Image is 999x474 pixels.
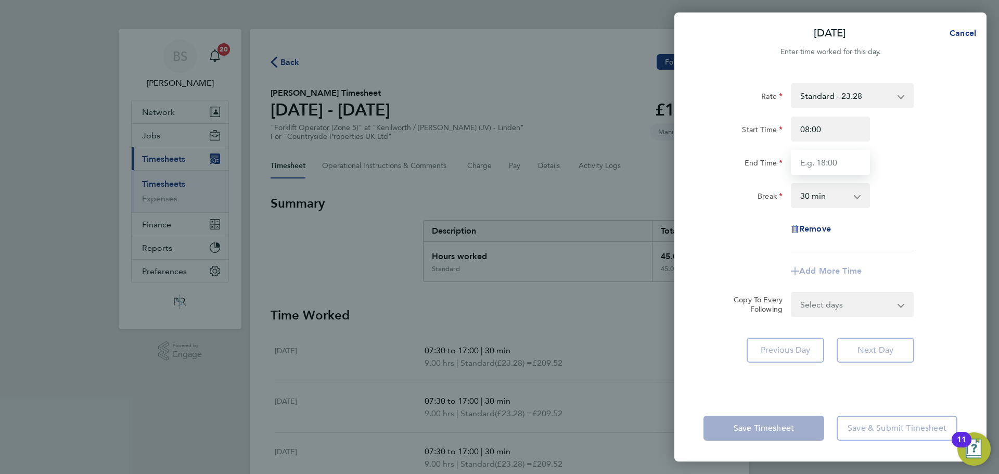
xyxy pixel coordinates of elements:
button: Open Resource Center, 11 new notifications [957,432,991,466]
span: Remove [799,224,831,234]
span: Cancel [946,28,976,38]
button: Cancel [933,23,987,44]
p: [DATE] [814,26,846,41]
div: Enter time worked for this day. [674,46,987,58]
input: E.g. 08:00 [791,117,870,142]
div: 11 [957,440,966,453]
label: Copy To Every Following [725,295,783,314]
label: Break [758,191,783,204]
button: Remove [791,225,831,233]
label: Rate [761,92,783,104]
input: E.g. 18:00 [791,150,870,175]
label: Start Time [742,125,783,137]
label: End Time [745,158,783,171]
